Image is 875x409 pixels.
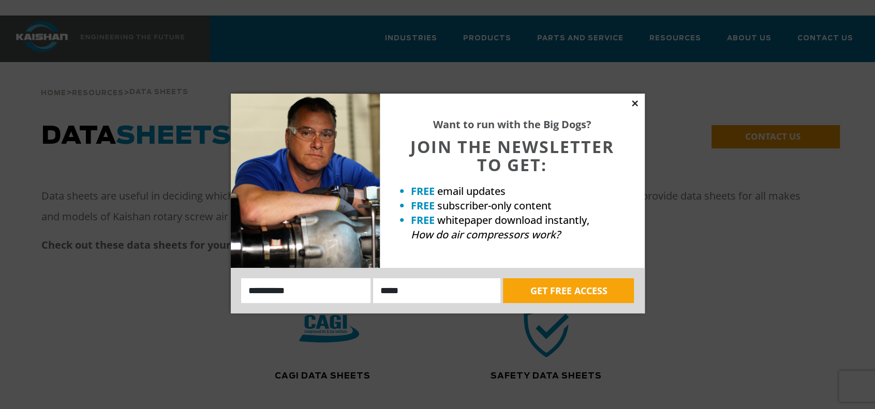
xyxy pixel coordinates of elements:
input: Name: [241,278,371,303]
span: subscriber-only content [437,199,552,213]
input: Email [373,278,500,303]
button: GET FREE ACCESS [503,278,634,303]
strong: FREE [411,184,435,198]
strong: FREE [411,213,435,227]
strong: FREE [411,199,435,213]
button: Close [630,99,640,108]
strong: Want to run with the Big Dogs? [433,117,591,131]
span: email updates [437,184,506,198]
span: whitepaper download instantly, [437,213,589,227]
span: JOIN THE NEWSLETTER TO GET: [410,135,614,176]
em: How do air compressors work? [411,228,560,241]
